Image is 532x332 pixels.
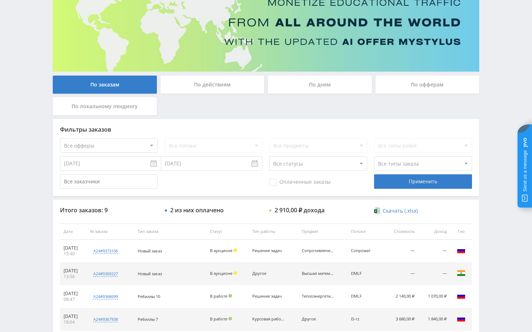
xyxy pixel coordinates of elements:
[64,274,83,280] div: 13:56
[206,224,249,240] th: Статус
[228,294,232,298] span: Подтвержден
[86,224,134,240] th: № заказа
[275,207,325,213] div: 2 910,00 ₽ дохода
[302,248,334,253] div: Сопротивление материалов
[252,317,285,322] div: Курсовая работа
[383,224,418,240] th: Стоимость
[383,240,418,263] td: —
[170,207,224,213] div: 2 из них оплачено
[138,294,160,299] span: Ребиллы 10
[252,271,285,276] div: Другое
[298,224,347,240] th: Предмет
[53,97,157,115] div: По локальному лендингу
[60,207,158,213] div: Итого заказов: 9
[374,207,417,214] a: Скачать (.xlsx)
[160,76,265,94] div: По действиям
[93,248,118,254] div: a24#9373106
[252,248,285,253] div: Решение задач
[269,179,331,186] span: Оплаченные заказы
[252,294,285,299] div: Решение задач
[418,263,450,285] td: —
[374,174,472,189] div: Применить
[457,291,465,300] img: rus.png
[210,248,232,253] span: В аукционе
[383,263,418,285] td: —
[376,76,480,94] div: По офферам
[351,294,380,299] div: DMLF
[134,224,206,240] th: Тип заказа
[138,316,158,322] span: Ребиллы 7
[64,319,83,325] div: 18:04
[64,251,83,257] div: 15:40
[64,314,83,319] div: [DATE]
[383,285,418,308] td: 2 140,00 ₽
[302,294,334,299] div: Теплоэнергетика и теплотехника
[268,76,372,94] div: По дням
[418,240,450,263] td: —
[60,174,158,189] input: Все заказчики
[93,294,118,299] div: a24#9368699
[233,271,237,275] span: Холд
[351,271,380,276] div: DMLF
[374,207,380,214] img: xlsx
[138,248,162,254] span: Новый заказ
[249,224,298,240] th: Тип работы
[351,248,380,253] div: Сопромат
[228,317,232,320] span: Подтвержден
[233,248,237,252] span: Холд
[210,271,232,276] span: В аукционе
[302,271,334,276] div: Высшая математика
[93,316,118,322] div: a24#9367938
[60,126,472,133] div: Фильтры заказов
[64,297,83,302] div: 08:47
[210,293,227,299] span: В работе
[60,224,86,240] th: Дата
[418,224,450,240] th: Доход
[64,291,83,297] div: [DATE]
[138,271,162,276] span: Новый заказ
[64,268,83,274] div: [DATE]
[53,76,157,94] div: По заказам
[383,208,418,214] span: Скачать (.xlsx)
[457,269,465,277] img: ind.png
[450,224,472,240] th: Гео
[210,316,227,322] span: В работе
[383,308,418,331] td: 3 680,00 ₽
[418,285,450,308] td: 1 070,00 ₽
[347,224,383,240] th: Потоки
[457,246,465,255] img: rus.png
[457,314,465,323] img: rus.png
[418,308,450,331] td: 1 840,00 ₽
[351,317,380,322] div: IS-rz
[64,245,83,251] div: [DATE]
[93,271,118,277] div: a24#9369227
[302,317,334,322] div: Другое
